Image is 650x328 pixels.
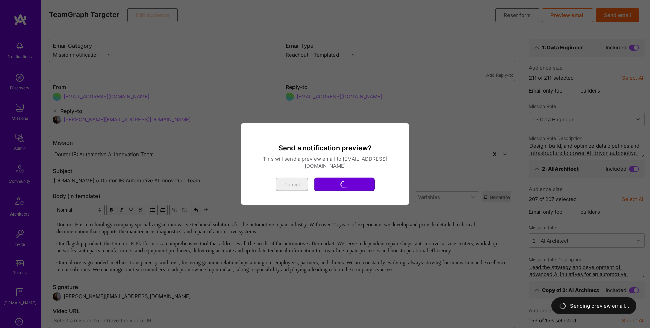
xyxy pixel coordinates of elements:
[276,178,308,191] button: Cancel
[558,301,567,310] img: loading
[570,302,629,309] span: Sending preview email...
[249,155,401,169] p: This will send a preview email to [EMAIL_ADDRESS][DOMAIN_NAME]
[241,123,409,205] div: modal
[249,144,401,152] h3: Send a notification preview?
